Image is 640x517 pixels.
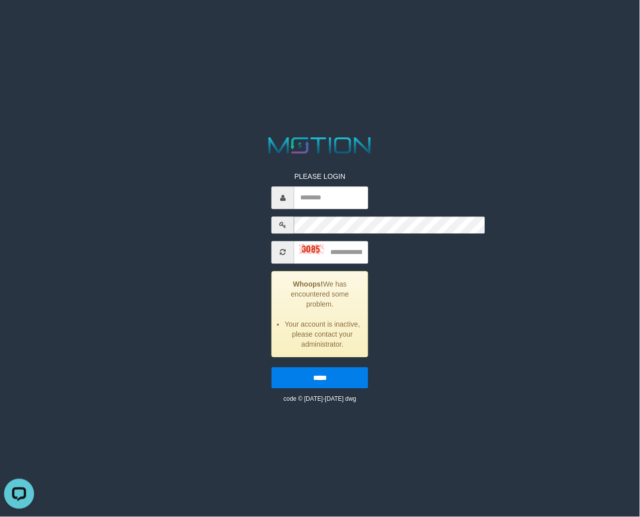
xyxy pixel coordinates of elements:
small: code © [DATE]-[DATE] dwg [284,395,356,402]
li: Your account is inactive, please contact your administrator. [285,319,360,349]
div: We has encountered some problem. [272,271,368,357]
button: Open LiveChat chat widget [4,4,34,34]
strong: Whoops! [293,280,323,288]
img: MOTION_logo.png [264,134,376,156]
img: captcha [299,244,324,254]
p: PLEASE LOGIN [272,171,368,181]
